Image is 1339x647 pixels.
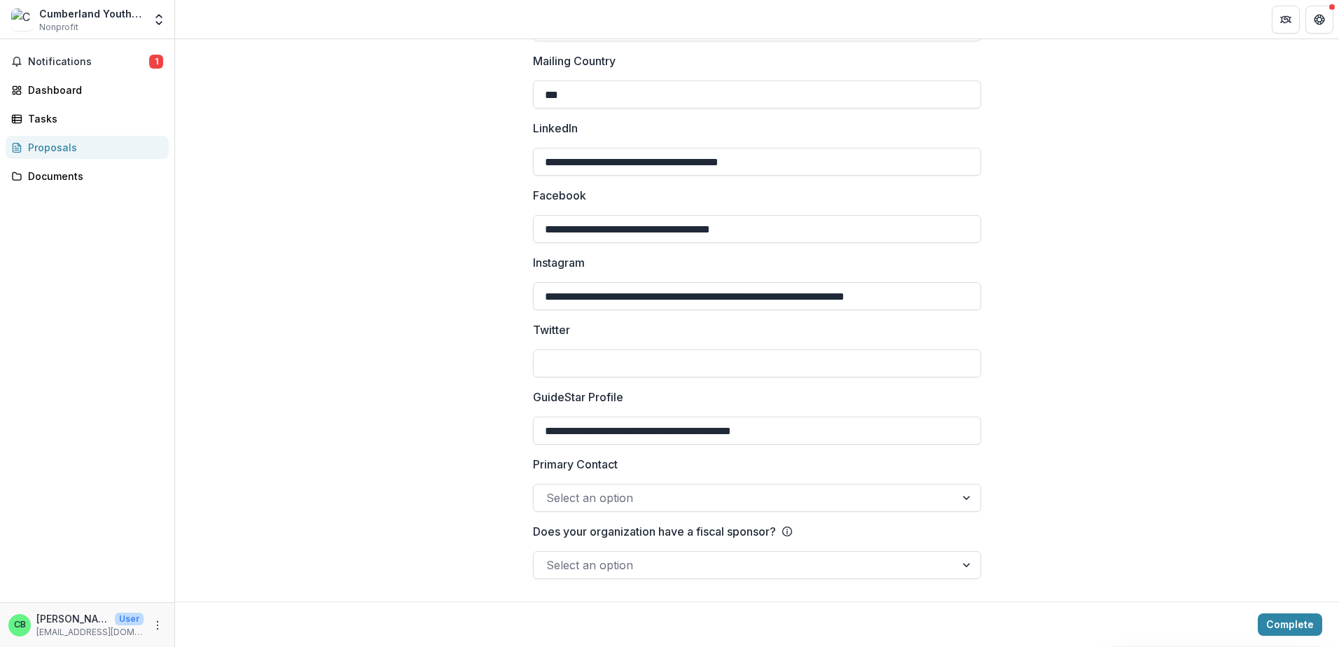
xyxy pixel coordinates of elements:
[533,321,570,338] p: Twitter
[533,523,776,540] p: Does your organization have a fiscal sponsor?
[533,187,586,204] p: Facebook
[11,8,34,31] img: Cumberland Youth And Family Services
[28,111,158,126] div: Tasks
[6,136,169,159] a: Proposals
[39,6,144,21] div: Cumberland Youth And Family Services
[1258,613,1322,636] button: Complete
[6,50,169,73] button: Notifications1
[28,140,158,155] div: Proposals
[14,620,26,629] div: Courtney Banatoski
[28,56,149,68] span: Notifications
[533,456,618,473] p: Primary Contact
[1305,6,1333,34] button: Get Help
[533,254,585,271] p: Instagram
[6,165,169,188] a: Documents
[533,389,623,405] p: GuideStar Profile
[115,613,144,625] p: User
[28,83,158,97] div: Dashboard
[36,611,109,626] p: [PERSON_NAME]
[533,120,578,137] p: LinkedIn
[149,55,163,69] span: 1
[1272,6,1300,34] button: Partners
[149,617,166,634] button: More
[533,53,616,69] p: Mailing Country
[39,21,78,34] span: Nonprofit
[28,169,158,183] div: Documents
[6,107,169,130] a: Tasks
[6,78,169,102] a: Dashboard
[149,6,169,34] button: Open entity switcher
[36,626,144,639] p: [EMAIL_ADDRESS][DOMAIN_NAME]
